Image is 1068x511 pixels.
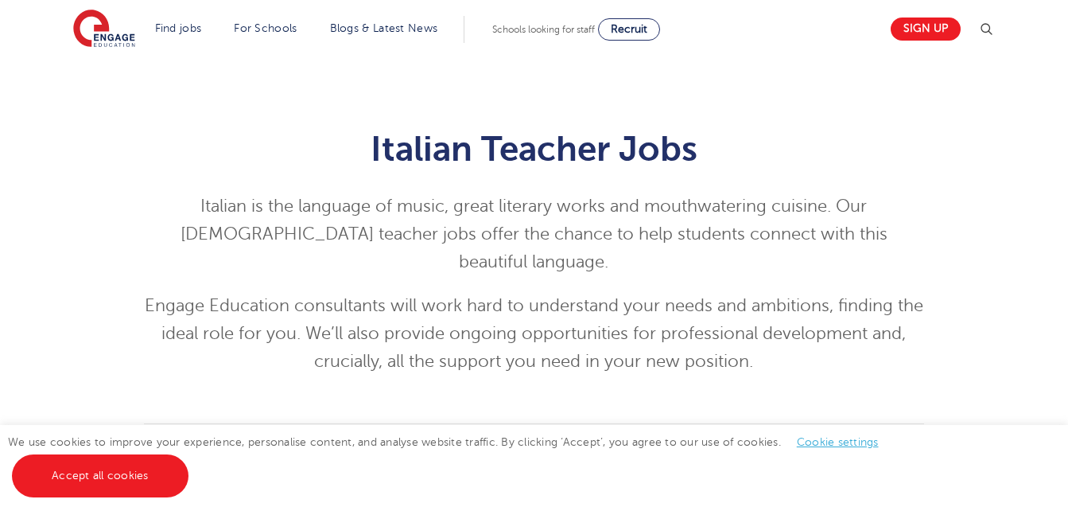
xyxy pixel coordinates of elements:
[492,24,595,35] span: Schools looking for staff
[891,18,961,41] a: Sign up
[73,10,135,49] img: Engage Education
[598,18,660,41] a: Recruit
[155,22,202,34] a: Find jobs
[144,129,924,169] h1: Italian Teacher Jobs
[234,22,297,34] a: For Schools
[611,23,647,35] span: Recruit
[8,436,895,482] span: We use cookies to improve your experience, personalise content, and analyse website traffic. By c...
[12,454,188,497] a: Accept all cookies
[144,292,924,376] p: Engage Education consultants will work hard to understand your needs and ambitions, finding the i...
[330,22,438,34] a: Blogs & Latest News
[797,436,879,448] a: Cookie settings
[181,197,887,271] span: Italian is the language of music, great literary works and mouthwatering cuisine. Our [DEMOGRAPHI...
